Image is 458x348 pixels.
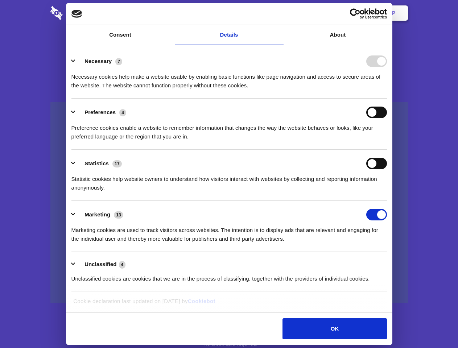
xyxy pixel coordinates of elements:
button: Preferences (4) [71,107,131,118]
button: Statistics (17) [71,158,127,169]
label: Preferences [84,109,116,115]
div: Preference cookies enable a website to remember information that changes the way the website beha... [71,118,387,141]
button: Necessary (7) [71,55,127,67]
h4: Auto-redaction of sensitive data, encrypted data sharing and self-destructing private chats. Shar... [50,66,408,90]
span: 13 [114,211,123,219]
a: Contact [294,2,327,24]
a: Cookiebot [188,298,215,304]
label: Statistics [84,160,109,166]
button: OK [282,318,387,339]
iframe: Drift Widget Chat Controller [422,312,449,339]
a: Usercentrics Cookiebot - opens in a new window [323,8,387,19]
a: Consent [66,25,175,45]
div: Necessary cookies help make a website usable by enabling basic functions like page navigation and... [71,67,387,90]
div: Unclassified cookies are cookies that we are in the process of classifying, together with the pro... [71,269,387,283]
span: 17 [112,160,122,167]
label: Marketing [84,211,110,217]
img: logo [71,10,82,18]
img: logo-wordmark-white-trans-d4663122ce5f474addd5e946df7df03e33cb6a1c49d2221995e7729f52c070b2.svg [50,6,112,20]
span: 7 [115,58,122,65]
div: Cookie declaration last updated on [DATE] by [68,297,390,311]
h1: Eliminate Slack Data Loss. [50,33,408,59]
a: About [284,25,392,45]
span: 4 [119,109,126,116]
span: 4 [119,261,126,268]
div: Statistic cookies help website owners to understand how visitors interact with websites by collec... [71,169,387,192]
div: Marketing cookies are used to track visitors across websites. The intention is to display ads tha... [71,220,387,243]
button: Unclassified (4) [71,260,130,269]
a: Wistia video thumbnail [50,102,408,303]
button: Marketing (13) [71,209,128,220]
a: Details [175,25,284,45]
label: Necessary [84,58,112,64]
a: Pricing [213,2,244,24]
a: Login [329,2,360,24]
